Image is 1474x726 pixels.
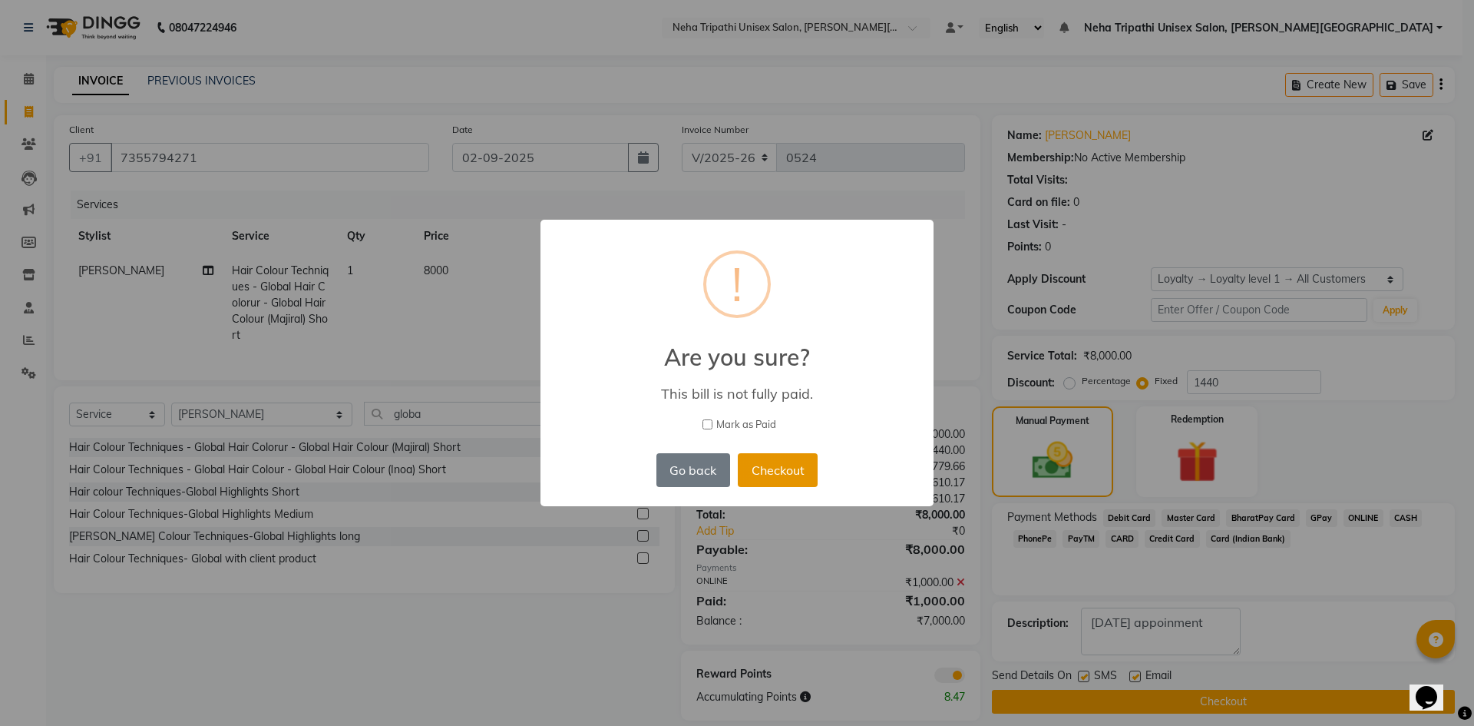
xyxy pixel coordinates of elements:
iframe: chat widget [1410,665,1459,711]
input: Mark as Paid [702,419,712,429]
button: Go back [656,453,730,487]
span: Mark as Paid [716,417,776,433]
div: This bill is not fully paid. [563,385,911,403]
div: ! [732,254,742,315]
button: Checkout [738,453,818,487]
h2: Are you sure? [540,325,934,371]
